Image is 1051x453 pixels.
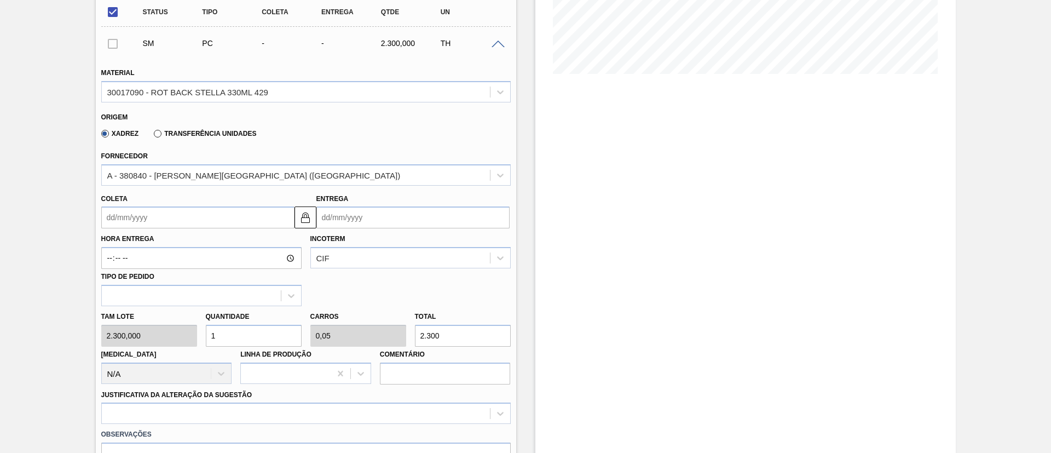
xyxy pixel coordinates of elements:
[380,347,511,363] label: Comentário
[101,152,148,160] label: Fornecedor
[310,235,345,243] label: Incoterm
[259,8,325,16] div: Coleta
[415,313,436,320] label: Total
[316,195,349,203] label: Entrega
[154,130,256,137] label: Transferência Unidades
[259,39,325,48] div: -
[101,273,154,280] label: Tipo de pedido
[438,39,504,48] div: TH
[319,8,385,16] div: Entrega
[101,351,157,358] label: [MEDICAL_DATA]
[101,309,197,325] label: Tam lote
[240,351,311,358] label: Linha de Produção
[107,170,401,180] div: A - 380840 - [PERSON_NAME][GEOGRAPHIC_DATA] ([GEOGRAPHIC_DATA])
[101,130,139,137] label: Xadrez
[206,313,250,320] label: Quantidade
[199,8,265,16] div: Tipo
[107,87,268,96] div: 30017090 - ROT BACK STELLA 330ML 429
[378,8,444,16] div: Qtde
[101,113,128,121] label: Origem
[101,195,128,203] label: Coleta
[101,391,252,399] label: Justificativa da Alteração da Sugestão
[140,8,206,16] div: Status
[101,231,302,247] label: Hora Entrega
[199,39,265,48] div: Pedido de Compra
[319,39,385,48] div: -
[316,254,330,263] div: CIF
[310,313,339,320] label: Carros
[316,207,510,228] input: dd/mm/yyyy
[101,207,294,228] input: dd/mm/yyyy
[294,207,316,228] button: locked
[378,39,444,48] div: 2.300,000
[101,69,135,77] label: Material
[299,211,312,224] img: locked
[140,39,206,48] div: Sugestão Manual
[438,8,504,16] div: UN
[101,427,511,443] label: Observações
